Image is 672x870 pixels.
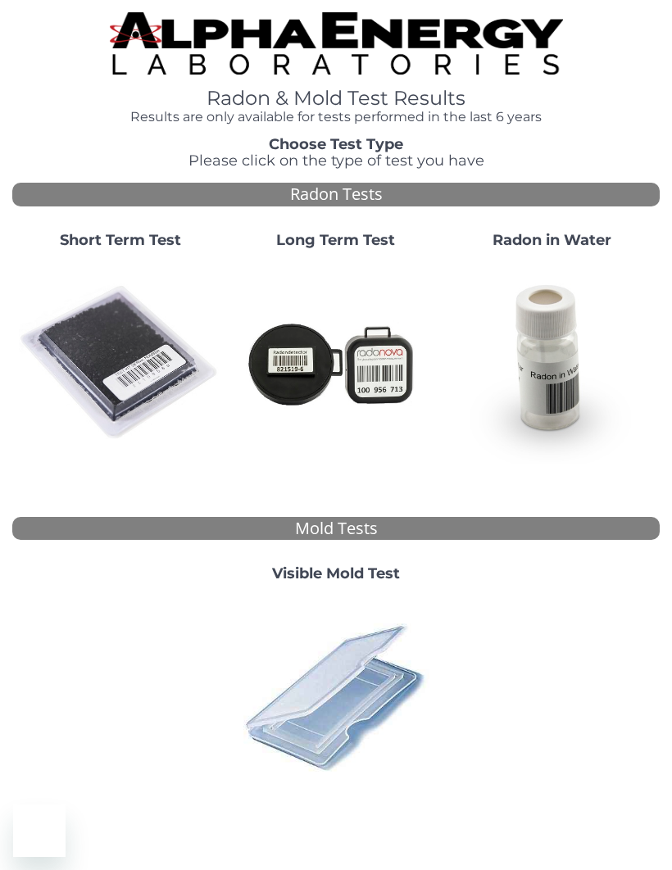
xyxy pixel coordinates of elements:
strong: Long Term Test [276,231,395,249]
strong: Short Term Test [60,231,181,249]
img: Radtrak2vsRadtrak3.jpg [234,261,437,464]
h4: Results are only available for tests performed in the last 6 years [110,110,563,125]
img: ShortTerm.jpg [19,261,221,464]
img: RadoninWater.jpg [451,261,653,464]
strong: Choose Test Type [269,135,403,153]
span: Please click on the type of test you have [188,152,484,170]
iframe: Button to launch messaging window [13,804,66,857]
div: Radon Tests [12,183,660,206]
img: TightCrop.jpg [110,12,563,75]
h1: Radon & Mold Test Results [110,88,563,109]
strong: Radon in Water [493,231,611,249]
div: Mold Tests [12,517,660,541]
strong: Visible Mold Test [272,564,400,582]
img: PI42764010.jpg [234,596,437,798]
